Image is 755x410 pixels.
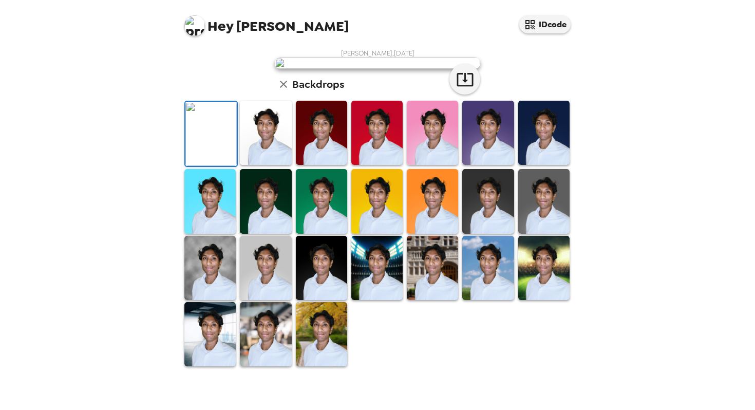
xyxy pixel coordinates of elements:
span: [PERSON_NAME] , [DATE] [341,49,414,58]
h6: Backdrops [292,76,344,92]
img: user [275,58,480,69]
span: [PERSON_NAME] [184,10,349,33]
img: profile pic [184,15,205,36]
button: IDcode [519,15,571,33]
span: Hey [207,17,233,35]
img: Original [185,102,237,166]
